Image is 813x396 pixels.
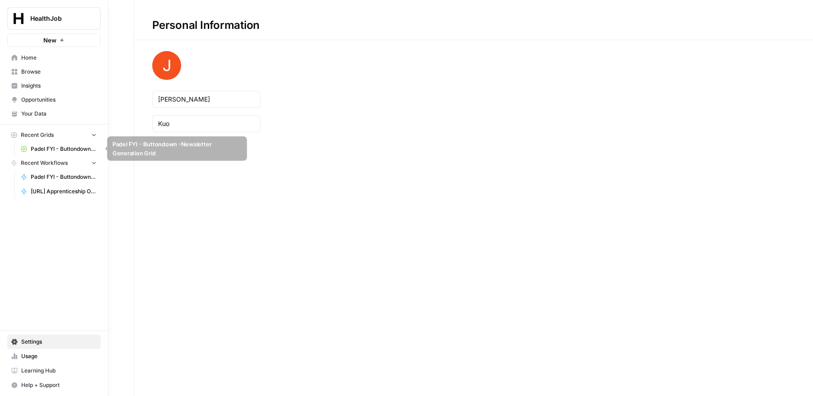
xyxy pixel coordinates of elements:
[7,51,101,65] a: Home
[7,363,101,378] a: Learning Hub
[7,128,101,142] button: Recent Grids
[134,18,278,33] div: Personal Information
[17,170,101,184] a: Padel FYI - Buttondown -Newsletter Generation
[7,156,101,170] button: Recent Workflows
[17,184,101,199] a: [URL] Apprenticeship Output Rewrite
[21,159,68,167] span: Recent Workflows
[21,82,97,90] span: Insights
[21,131,54,139] span: Recent Grids
[17,142,101,156] a: Padel FYI - Buttondown -Newsletter Generation Grid
[112,140,242,158] div: Padel FYI - Buttondown -Newsletter Generation Grid
[43,36,56,45] span: New
[21,110,97,118] span: Your Data
[21,352,97,360] span: Usage
[31,187,97,196] span: [URL] Apprenticeship Output Rewrite
[31,145,97,153] span: Padel FYI - Buttondown -Newsletter Generation Grid
[7,378,101,392] button: Help + Support
[21,68,97,76] span: Browse
[152,51,181,80] img: avatar
[30,14,85,23] span: HealthJob
[21,338,97,346] span: Settings
[7,93,101,107] a: Opportunities
[21,54,97,62] span: Home
[7,7,101,30] button: Workspace: HealthJob
[31,173,97,181] span: Padel FYI - Buttondown -Newsletter Generation
[7,33,101,47] button: New
[7,107,101,121] a: Your Data
[21,381,97,389] span: Help + Support
[7,349,101,363] a: Usage
[7,335,101,349] a: Settings
[7,79,101,93] a: Insights
[21,96,97,104] span: Opportunities
[10,10,27,27] img: HealthJob Logo
[7,65,101,79] a: Browse
[21,367,97,375] span: Learning Hub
